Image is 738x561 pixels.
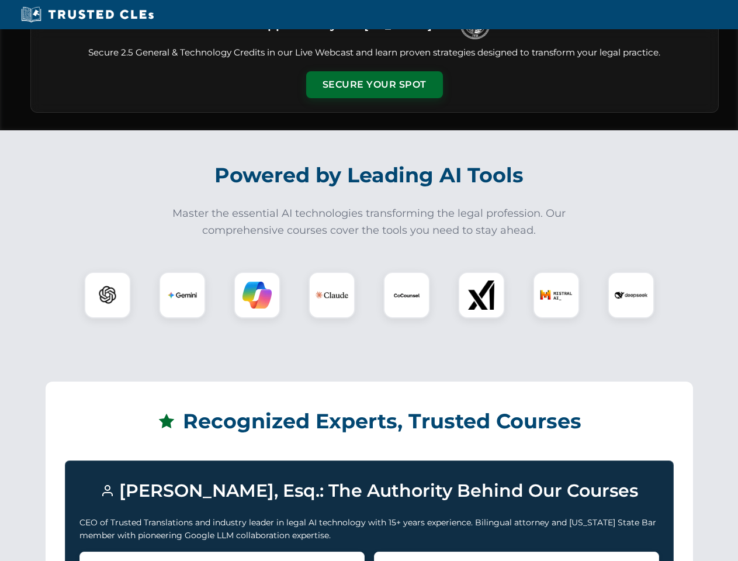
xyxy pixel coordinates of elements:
[533,272,580,318] div: Mistral AI
[458,272,505,318] div: xAI
[18,6,157,23] img: Trusted CLEs
[392,280,421,310] img: CoCounsel Logo
[467,280,496,310] img: xAI Logo
[383,272,430,318] div: CoCounsel
[79,475,659,507] h3: [PERSON_NAME], Esq.: The Authority Behind Our Courses
[159,272,206,318] div: Gemini
[615,279,647,311] img: DeepSeek Logo
[84,272,131,318] div: ChatGPT
[306,71,443,98] button: Secure Your Spot
[46,155,693,196] h2: Powered by Leading AI Tools
[45,46,704,60] p: Secure 2.5 General & Technology Credits in our Live Webcast and learn proven strategies designed ...
[242,280,272,310] img: Copilot Logo
[540,279,573,311] img: Mistral AI Logo
[309,272,355,318] div: Claude
[79,516,659,542] p: CEO of Trusted Translations and industry leader in legal AI technology with 15+ years experience....
[316,279,348,311] img: Claude Logo
[608,272,654,318] div: DeepSeek
[168,280,197,310] img: Gemini Logo
[91,278,124,312] img: ChatGPT Logo
[165,205,574,239] p: Master the essential AI technologies transforming the legal profession. Our comprehensive courses...
[65,401,674,442] h2: Recognized Experts, Trusted Courses
[234,272,280,318] div: Copilot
